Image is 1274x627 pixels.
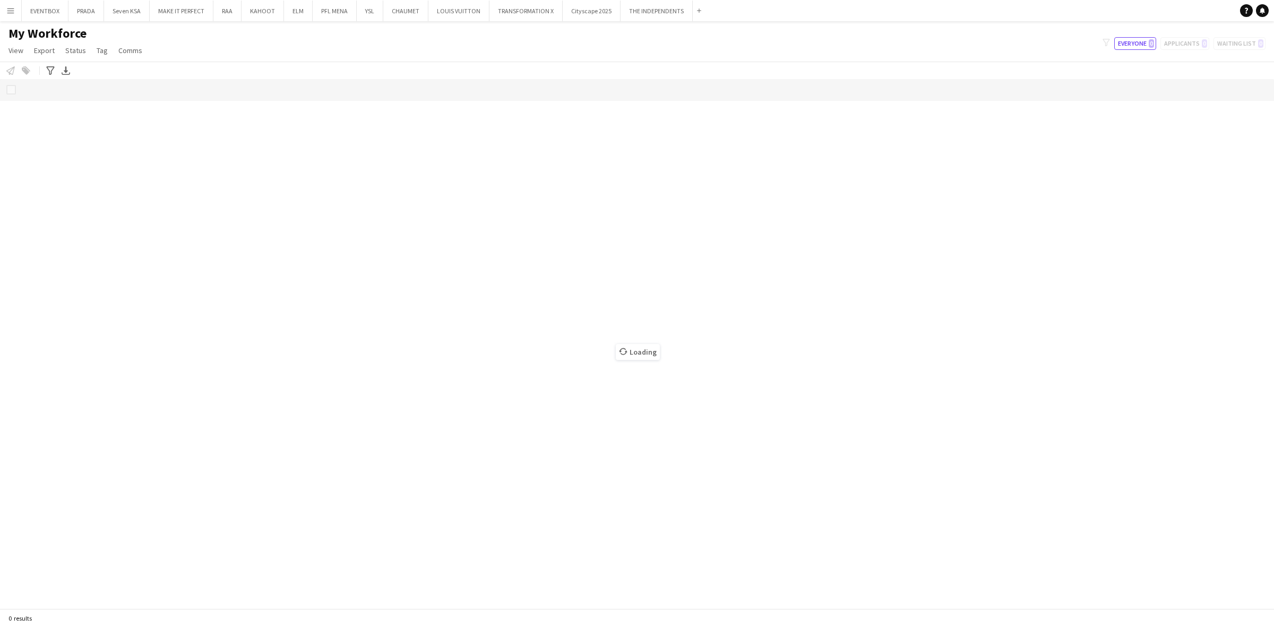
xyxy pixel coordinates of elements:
[563,1,621,21] button: Cityscape 2025
[213,1,242,21] button: RAA
[92,44,112,57] a: Tag
[313,1,357,21] button: PFL MENA
[65,46,86,55] span: Status
[616,344,660,360] span: Loading
[284,1,313,21] button: ELM
[104,1,150,21] button: Seven KSA
[428,1,489,21] button: LOUIS VUITTON
[242,1,284,21] button: KAHOOT
[34,46,55,55] span: Export
[4,44,28,57] a: View
[150,1,213,21] button: MAKE IT PERFECT
[383,1,428,21] button: CHAUMET
[30,44,59,57] a: Export
[357,1,383,21] button: YSL
[1149,39,1154,48] span: 0
[1114,37,1156,50] button: Everyone0
[114,44,147,57] a: Comms
[59,64,72,77] app-action-btn: Export XLSX
[621,1,693,21] button: THE INDEPENDENTS
[44,64,57,77] app-action-btn: Advanced filters
[8,46,23,55] span: View
[22,1,68,21] button: EVENTBOX
[68,1,104,21] button: PRADA
[118,46,142,55] span: Comms
[489,1,563,21] button: TRANSFORMATION X
[61,44,90,57] a: Status
[97,46,108,55] span: Tag
[8,25,87,41] span: My Workforce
